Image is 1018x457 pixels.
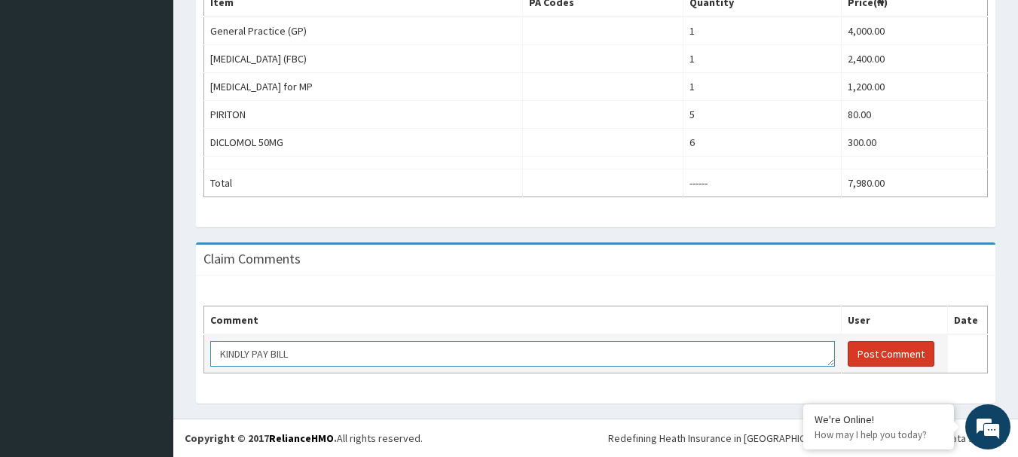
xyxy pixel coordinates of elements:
[842,73,988,101] td: 1,200.00
[683,169,842,197] td: ------
[842,101,988,129] td: 80.00
[204,169,523,197] td: Total
[842,17,988,45] td: 4,000.00
[185,431,337,445] strong: Copyright © 2017 .
[842,129,988,157] td: 300.00
[815,413,943,426] div: We're Online!
[269,431,334,445] a: RelianceHMO
[8,300,287,353] textarea: Type your message and hit 'Enter'
[683,45,842,73] td: 1
[842,45,988,73] td: 2,400.00
[842,306,948,335] th: User
[203,252,301,266] h3: Claim Comments
[842,169,988,197] td: 7,980.00
[848,341,934,367] button: Post Comment
[204,45,523,73] td: [MEDICAL_DATA] (FBC)
[608,431,1007,446] div: Redefining Heath Insurance in [GEOGRAPHIC_DATA] using Telemedicine and Data Science!
[683,17,842,45] td: 1
[683,101,842,129] td: 5
[204,129,523,157] td: DICLOMOL 50MG
[204,306,842,335] th: Comment
[683,73,842,101] td: 1
[28,75,61,113] img: d_794563401_company_1708531726252_794563401
[87,134,208,286] span: We're online!
[78,84,253,104] div: Chat with us now
[210,341,835,367] textarea: KINDLY PAY BILL
[204,17,523,45] td: General Practice (GP)
[204,73,523,101] td: [MEDICAL_DATA] for MP
[204,101,523,129] td: PIRITON
[247,8,283,44] div: Minimize live chat window
[683,129,842,157] td: 6
[173,419,1018,457] footer: All rights reserved.
[948,306,988,335] th: Date
[815,428,943,441] p: How may I help you today?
